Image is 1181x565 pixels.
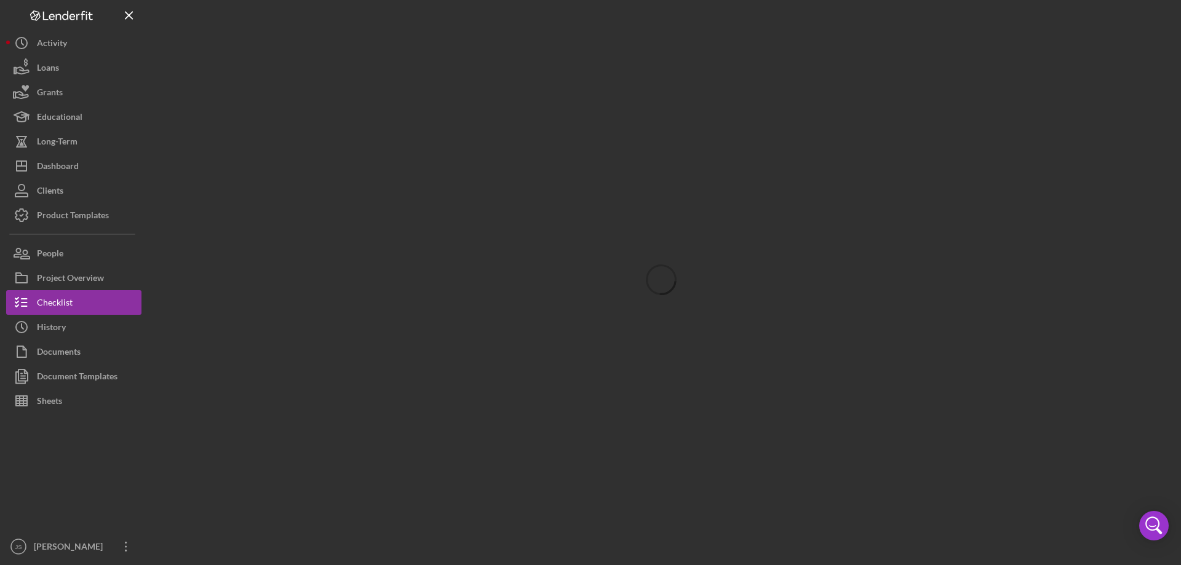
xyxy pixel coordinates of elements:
div: [PERSON_NAME] [31,534,111,562]
button: Project Overview [6,266,141,290]
button: People [6,241,141,266]
button: Loans [6,55,141,80]
button: History [6,315,141,339]
div: Documents [37,339,81,367]
div: Document Templates [37,364,117,392]
div: Loans [37,55,59,83]
div: Product Templates [37,203,109,231]
button: Clients [6,178,141,203]
div: History [37,315,66,342]
div: Educational [37,105,82,132]
div: Sheets [37,389,62,416]
button: Dashboard [6,154,141,178]
div: Long-Term [37,129,78,157]
button: Sheets [6,389,141,413]
button: JS[PERSON_NAME] [6,534,141,559]
div: Open Intercom Messenger [1139,511,1169,540]
div: People [37,241,63,269]
div: Clients [37,178,63,206]
button: Checklist [6,290,141,315]
button: Long-Term [6,129,141,154]
button: Educational [6,105,141,129]
div: Project Overview [37,266,104,293]
div: Activity [37,31,67,58]
button: Document Templates [6,364,141,389]
button: Grants [6,80,141,105]
text: JS [15,543,22,550]
div: Grants [37,80,63,108]
div: Checklist [37,290,73,318]
button: Product Templates [6,203,141,227]
button: Documents [6,339,141,364]
div: Dashboard [37,154,79,181]
button: Activity [6,31,141,55]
